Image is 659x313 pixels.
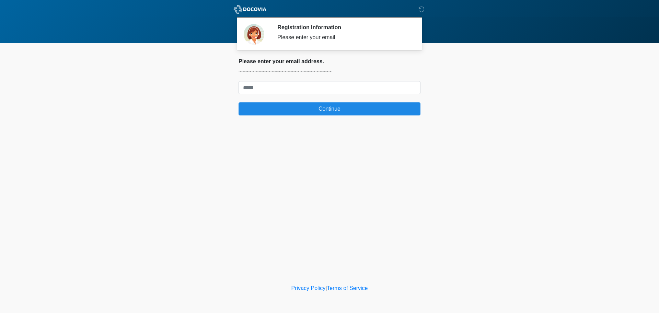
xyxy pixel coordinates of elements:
div: Please enter your email [277,33,410,42]
button: Continue [239,102,420,115]
a: Privacy Policy [291,285,326,291]
img: ABC Med Spa- GFEase Logo [232,5,268,14]
img: Agent Avatar [244,24,264,45]
h2: Registration Information [277,24,410,31]
a: | [325,285,327,291]
p: ~~~~~~~~~~~~~~~~~~~~~~~~~~~~~ [239,67,420,76]
a: Terms of Service [327,285,368,291]
h2: Please enter your email address. [239,58,420,65]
